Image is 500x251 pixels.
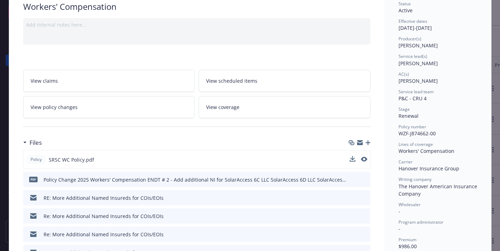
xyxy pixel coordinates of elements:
span: Writing company [399,176,432,182]
h3: Files [29,138,42,147]
div: RE: More Additional Named Insureds for COIs/EOIs [44,194,164,202]
button: download file [350,156,355,162]
span: - [399,208,400,215]
button: download file [350,156,355,163]
button: download file [350,194,356,202]
span: View claims [31,77,58,84]
span: Service lead team [399,89,434,95]
a: View coverage [199,96,370,118]
button: preview file [361,157,367,162]
button: preview file [361,212,368,220]
a: View policy changes [23,96,195,118]
span: Lines of coverage [399,141,433,147]
span: [PERSON_NAME] [399,77,438,84]
span: [PERSON_NAME] [399,42,438,49]
span: Renewal [399,113,419,119]
a: View scheduled items [199,70,370,92]
div: [DATE] - [DATE] [399,18,477,32]
div: Re: More Additional Named Insureds for COIs/EOIs [44,231,164,238]
span: [PERSON_NAME] [399,60,438,67]
button: download file [350,176,356,183]
span: View policy changes [31,103,78,111]
span: View coverage [206,103,239,111]
span: Program administrator [399,219,443,225]
span: Service lead(s) [399,53,427,59]
span: $986.00 [399,243,417,250]
span: View scheduled items [206,77,257,84]
span: - [399,225,400,232]
span: PDF [29,177,38,182]
span: Effective dates [399,18,427,24]
span: The Hanover American Insurance Company [399,183,479,197]
span: Premium [399,237,416,243]
div: Re: More Additional Named Insureds for COIs/EOIs [44,212,164,220]
span: Policy number [399,124,426,130]
span: Carrier [399,159,413,165]
div: Workers' Compensation [23,1,370,13]
div: Policy Change 2025 Workers' Compensation ENDT # 2 - Add additional NI for SolarAccess 6C LLC Sola... [44,176,347,183]
button: preview file [361,176,368,183]
div: Files [23,138,42,147]
span: P&C - CRU 4 [399,95,427,102]
span: WZF-J874662-00 [399,130,436,137]
span: AC(s) [399,71,409,77]
div: Workers' Compensation [399,147,477,155]
button: preview file [361,231,368,238]
button: download file [350,231,356,238]
span: Stage [399,106,410,112]
span: Active [399,7,413,14]
button: download file [350,212,356,220]
div: Add internal notes here... [26,21,368,28]
a: View claims [23,70,195,92]
span: Status [399,1,411,7]
span: Hanover Insurance Group [399,165,459,172]
button: preview file [361,194,368,202]
span: Producer(s) [399,36,421,42]
span: Policy [29,156,43,163]
button: preview file [361,156,367,163]
span: Wholesaler [399,202,421,208]
span: SRSC WC Policy.pdf [49,156,94,163]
